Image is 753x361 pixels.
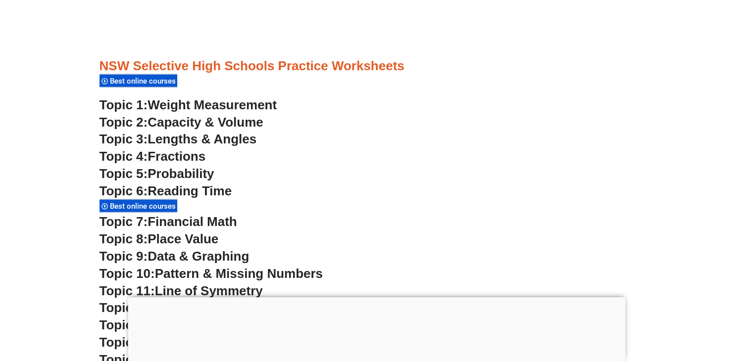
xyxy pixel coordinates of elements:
a: Topic 2:Capacity & Volume [100,115,263,130]
div: Best online courses [100,74,177,88]
span: Topic 1: [100,97,148,112]
span: Probability [148,166,214,181]
span: Topic 12: [100,300,155,315]
span: Topic 3: [100,132,148,146]
span: Topic 10: [100,266,155,281]
a: Topic 5:Probability [100,166,214,181]
a: Topic 1:Weight Measurement [100,97,277,112]
a: Topic 3:Lengths & Angles [100,132,257,146]
a: Topic 12:Perimeter and Area [100,300,272,315]
a: Topic 7:Financial Math [100,214,237,229]
span: Lengths & Angles [148,132,256,146]
span: Place Value [148,231,218,246]
span: Topic 4: [100,149,148,164]
iframe: Chat Widget [703,314,753,361]
span: Topic 8: [100,231,148,246]
a: Topic 6:Reading Time [100,183,232,198]
span: Topic 7: [100,214,148,229]
span: Topic 6: [100,183,148,198]
span: Topic 2: [100,115,148,130]
span: Financial Math [148,214,237,229]
span: Reading Time [148,183,232,198]
span: Fractions [148,149,205,164]
iframe: Advertisement [128,297,625,359]
span: Topic 5: [100,166,148,181]
span: Best online courses [110,77,179,86]
a: Topic 8:Place Value [100,231,219,246]
span: Capacity & Volume [148,115,263,130]
span: Line of Symmetry [155,283,263,298]
span: Data & Graphing [148,249,249,264]
span: Best online courses [110,202,179,211]
a: Topic 13:3D Shapes [100,317,221,332]
span: Topic 13: [100,317,155,332]
div: Best online courses [100,199,177,213]
span: Topic 14: [100,335,155,350]
span: Weight Measurement [148,97,277,112]
a: Topic 10:Pattern & Missing Numbers [100,266,323,281]
span: Topic 9: [100,249,148,264]
span: Pattern & Missing Numbers [155,266,323,281]
h3: NSW Selective High Schools Practice Worksheets [100,58,654,75]
a: Topic 4:Fractions [100,149,206,164]
span: Topic 11: [100,283,155,298]
a: Topic 11:Line of Symmetry [100,283,263,298]
a: Topic 9:Data & Graphing [100,249,250,264]
a: Topic 14:Direction & 2D Shapes [100,335,293,350]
